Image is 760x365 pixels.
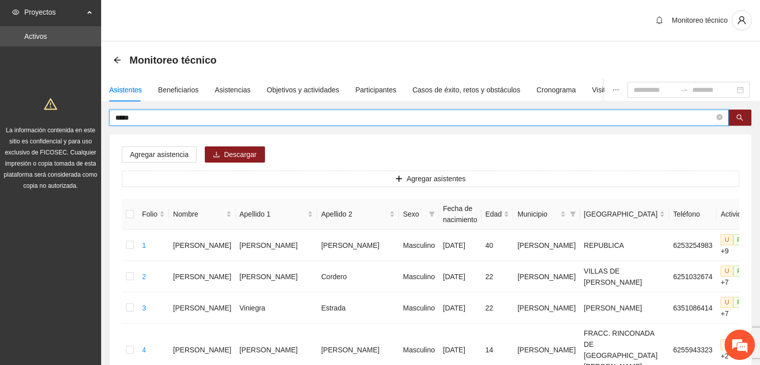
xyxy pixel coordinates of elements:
[580,261,669,292] td: VILLAS DE [PERSON_NAME]
[570,211,576,217] span: filter
[142,208,157,220] span: Folio
[407,173,466,184] span: Agregar asistentes
[717,113,723,123] span: close-circle
[213,151,220,159] span: download
[355,84,396,95] div: Participantes
[122,171,739,187] button: plusAgregar asistentes
[4,127,98,189] span: La información contenida en este sitio es confidencial y para uso exclusivo de FICOSEC. Cualquier...
[113,56,121,64] span: arrow-left
[427,206,437,222] span: filter
[485,208,502,220] span: Edad
[721,266,733,277] span: U
[669,292,717,324] td: 6351086414
[717,199,753,230] th: Actividad
[733,234,745,245] span: P
[236,230,318,261] td: [PERSON_NAME]
[717,292,753,324] td: +7
[733,266,745,277] span: P
[584,208,658,220] span: [GEOGRAPHIC_DATA]
[672,16,728,24] span: Monitoreo técnico
[717,114,723,120] span: close-circle
[439,230,481,261] td: [DATE]
[733,297,745,308] span: P
[109,84,142,95] div: Asistentes
[612,86,619,93] span: ellipsis
[721,297,733,308] span: U
[169,261,235,292] td: [PERSON_NAME]
[205,146,265,163] button: downloadDescargar
[481,261,514,292] td: 22
[728,110,751,126] button: search
[12,9,19,16] span: eye
[513,230,579,261] td: [PERSON_NAME]
[580,230,669,261] td: REPUBLICA
[592,84,687,95] div: Visita de campo y entregables
[169,199,235,230] th: Nombre
[236,199,318,230] th: Apellido 1
[439,292,481,324] td: [DATE]
[429,211,435,217] span: filter
[236,292,318,324] td: Viniegra
[513,261,579,292] td: [PERSON_NAME]
[317,261,399,292] td: Cordero
[130,149,189,160] span: Agregar asistencia
[215,84,251,95] div: Asistencias
[138,199,169,230] th: Folio
[717,261,753,292] td: +7
[142,304,146,312] a: 3
[721,339,733,350] span: U
[680,86,688,94] span: to
[399,230,439,261] td: Masculino
[732,10,752,30] button: user
[732,16,751,25] span: user
[652,16,667,24] span: bell
[267,84,339,95] div: Objetivos y actividades
[113,56,121,65] div: Back
[481,292,514,324] td: 22
[142,241,146,249] a: 1
[736,114,743,122] span: search
[44,97,57,111] span: warning
[173,208,223,220] span: Nombre
[129,52,216,68] span: Monitoreo técnico
[537,84,576,95] div: Cronograma
[513,199,579,230] th: Municipio
[680,86,688,94] span: swap-right
[158,84,199,95] div: Beneficiarios
[580,292,669,324] td: [PERSON_NAME]
[439,261,481,292] td: [DATE]
[651,12,667,28] button: bell
[669,261,717,292] td: 6251032674
[395,175,403,183] span: plus
[24,32,47,40] a: Activos
[513,292,579,324] td: [PERSON_NAME]
[240,208,306,220] span: Apellido 1
[142,346,146,354] a: 4
[24,2,84,22] span: Proyectos
[717,230,753,261] td: +9
[236,261,318,292] td: [PERSON_NAME]
[317,292,399,324] td: Estrada
[399,292,439,324] td: Masculino
[317,230,399,261] td: [PERSON_NAME]
[580,199,669,230] th: Colonia
[169,292,235,324] td: [PERSON_NAME]
[224,149,257,160] span: Descargar
[142,273,146,281] a: 2
[403,208,425,220] span: Sexo
[721,234,733,245] span: U
[122,146,197,163] button: Agregar asistencia
[399,261,439,292] td: Masculino
[481,199,514,230] th: Edad
[669,199,717,230] th: Teléfono
[439,199,481,230] th: Fecha de nacimiento
[669,230,717,261] td: 6253254983
[317,199,399,230] th: Apellido 2
[169,230,235,261] td: [PERSON_NAME]
[321,208,387,220] span: Apellido 2
[413,84,520,95] div: Casos de éxito, retos y obstáculos
[604,78,628,101] button: ellipsis
[568,206,578,222] span: filter
[517,208,558,220] span: Municipio
[481,230,514,261] td: 40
